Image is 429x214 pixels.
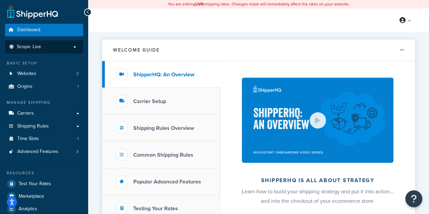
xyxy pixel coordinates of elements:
a: Websites2 [5,67,83,80]
a: Advanced Features3 [5,145,83,158]
span: Learn how to build your shipping strategy and put it into action… and into the checkout of your e... [242,188,394,205]
li: Time Slots [5,133,83,145]
h3: Testing Your Rates [133,206,178,212]
span: Scope: Live [17,44,41,50]
a: Origins1 [5,80,83,93]
span: Shipping Rules [17,123,49,129]
h3: Carrier Setup [133,98,166,104]
span: Time Slots [17,136,39,142]
h3: Popular Advanced Features [133,179,201,185]
span: Test Your Rates [19,181,51,187]
span: Carriers [17,111,34,116]
h3: Shipping Rules Overview [133,125,194,131]
span: 1 [77,84,79,90]
div: Basic Setup [5,60,83,66]
li: Advanced Features [5,145,83,158]
button: Open Resource Center [405,190,422,207]
div: Resources [5,170,83,176]
a: Marketplace [5,190,83,202]
li: Origins [5,80,83,93]
div: Manage Shipping [5,100,83,105]
b: LIVE [195,1,203,7]
a: Dashboard [5,24,83,36]
span: Websites [17,71,36,77]
h3: ShipperHQ: An Overview [133,72,194,78]
span: Dashboard [17,27,40,33]
span: Analytics [19,206,37,212]
a: Test Your Rates [5,178,83,190]
span: Advanced Features [17,149,58,155]
a: Shipping Rules [5,120,83,133]
img: ShipperHQ is all about strategy [242,78,393,163]
span: 3 [76,149,79,155]
a: Time Slots1 [5,133,83,145]
h2: ShipperHQ is all about strategy [238,177,397,183]
button: Welcome Guide [102,39,415,61]
span: 1 [77,136,79,142]
span: Origins [17,84,33,90]
a: Carriers [5,107,83,120]
h3: Common Shipping Rules [133,152,193,158]
span: Marketplace [19,194,44,199]
li: Websites [5,67,83,80]
span: 2 [76,71,79,77]
h2: Welcome Guide [113,47,160,53]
